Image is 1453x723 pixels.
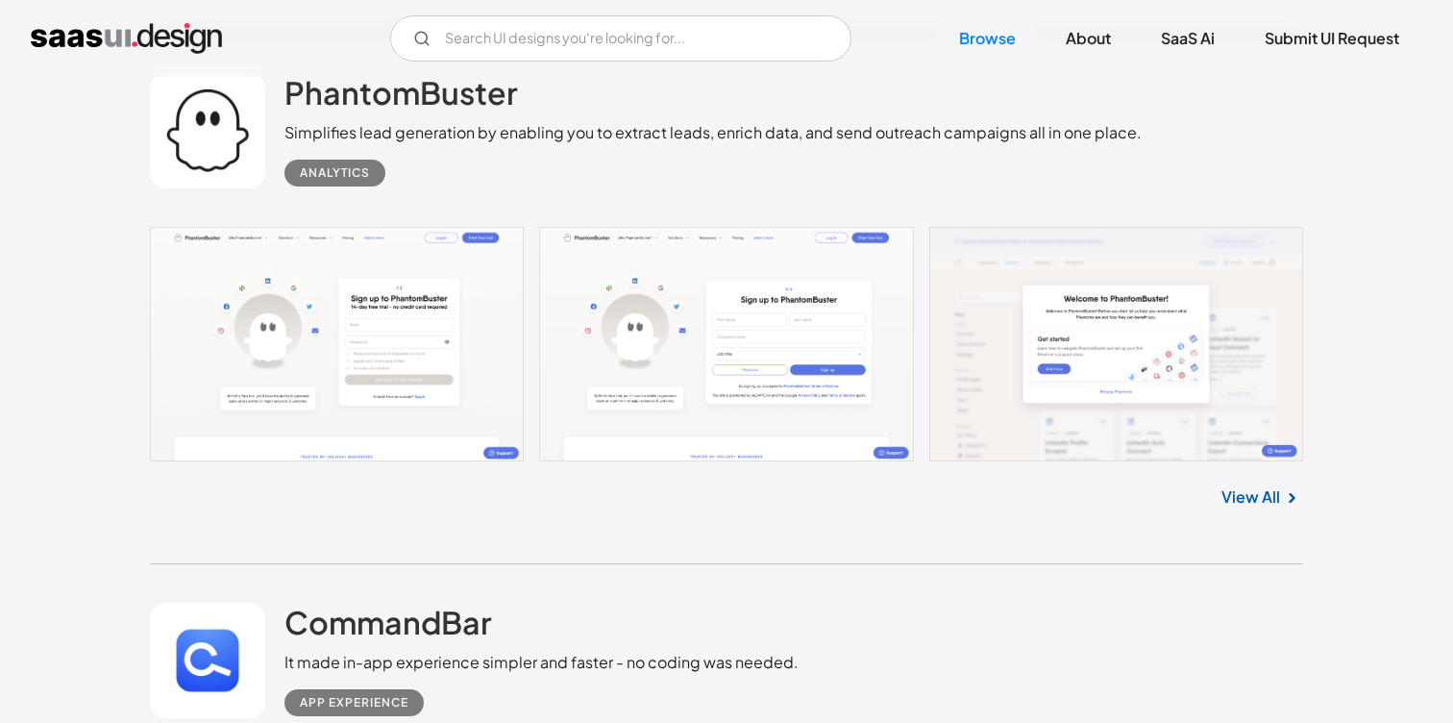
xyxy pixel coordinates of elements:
[390,15,851,62] input: Search UI designs you're looking for...
[936,17,1039,60] a: Browse
[300,691,408,714] div: App Experience
[390,15,851,62] form: Email Form
[284,121,1142,144] div: Simplifies lead generation by enabling you to extract leads, enrich data, and send outreach campa...
[1138,17,1238,60] a: SaaS Ai
[284,73,518,112] h2: PhantomBuster
[284,73,518,121] a: PhantomBuster
[284,603,492,651] a: CommandBar
[31,23,222,54] a: home
[1242,17,1422,60] a: Submit UI Request
[1221,486,1280,509] a: View All
[1043,17,1134,60] a: About
[300,162,370,185] div: Analytics
[284,651,799,674] div: It made in-app experience simpler and faster - no coding was needed.
[284,603,492,641] h2: CommandBar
